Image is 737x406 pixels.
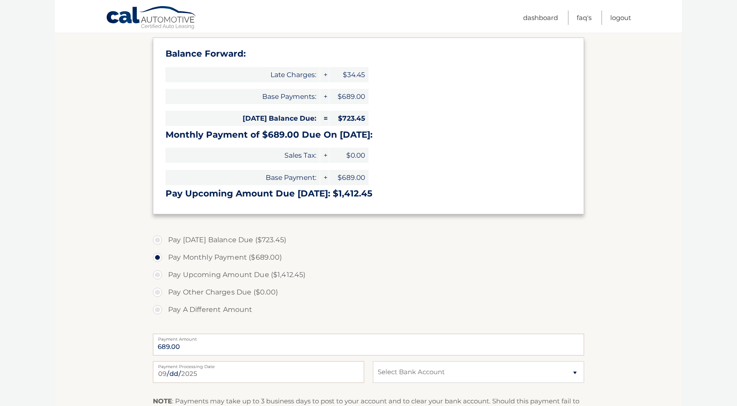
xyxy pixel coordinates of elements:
a: Cal Automotive [106,6,197,31]
label: Pay A Different Amount [153,301,584,318]
label: Pay Upcoming Amount Due ($1,412.45) [153,266,584,284]
span: $689.00 [329,89,368,104]
h3: Pay Upcoming Amount Due [DATE]: $1,412.45 [166,188,571,199]
span: $34.45 [329,67,368,82]
span: [DATE] Balance Due: [166,111,320,126]
h3: Monthly Payment of $689.00 Due On [DATE]: [166,129,571,140]
span: Base Payment: [166,170,320,185]
span: $0.00 [329,148,368,163]
a: Dashboard [523,10,558,25]
a: FAQ's [577,10,592,25]
span: + [320,148,329,163]
span: + [320,89,329,104]
span: = [320,111,329,126]
label: Payment Processing Date [153,361,364,368]
label: Pay [DATE] Balance Due ($723.45) [153,231,584,249]
span: + [320,170,329,185]
span: $689.00 [329,170,368,185]
span: Late Charges: [166,67,320,82]
a: Logout [610,10,631,25]
span: $723.45 [329,111,368,126]
input: Payment Date [153,361,364,383]
span: Sales Tax: [166,148,320,163]
label: Pay Monthly Payment ($689.00) [153,249,584,266]
span: Base Payments: [166,89,320,104]
h3: Balance Forward: [166,48,571,59]
span: + [320,67,329,82]
label: Payment Amount [153,334,584,341]
input: Payment Amount [153,334,584,355]
strong: NOTE [153,397,172,405]
label: Pay Other Charges Due ($0.00) [153,284,584,301]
